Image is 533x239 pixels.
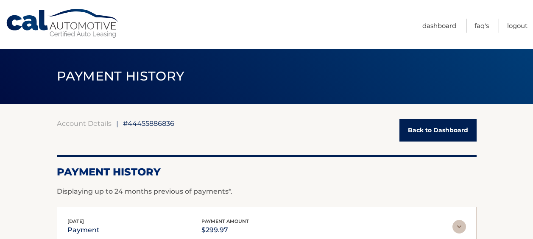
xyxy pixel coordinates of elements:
[474,19,489,33] a: FAQ's
[57,186,477,197] p: Displaying up to 24 months previous of payments*.
[57,68,184,84] span: PAYMENT HISTORY
[123,119,174,128] span: #44455886836
[422,19,456,33] a: Dashboard
[6,8,120,39] a: Cal Automotive
[116,119,118,128] span: |
[507,19,527,33] a: Logout
[57,166,477,178] h2: Payment History
[399,119,477,142] a: Back to Dashboard
[201,224,249,236] p: $299.97
[67,224,100,236] p: payment
[452,220,466,233] img: accordion-rest.svg
[67,218,84,224] span: [DATE]
[201,218,249,224] span: payment amount
[57,119,112,128] a: Account Details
